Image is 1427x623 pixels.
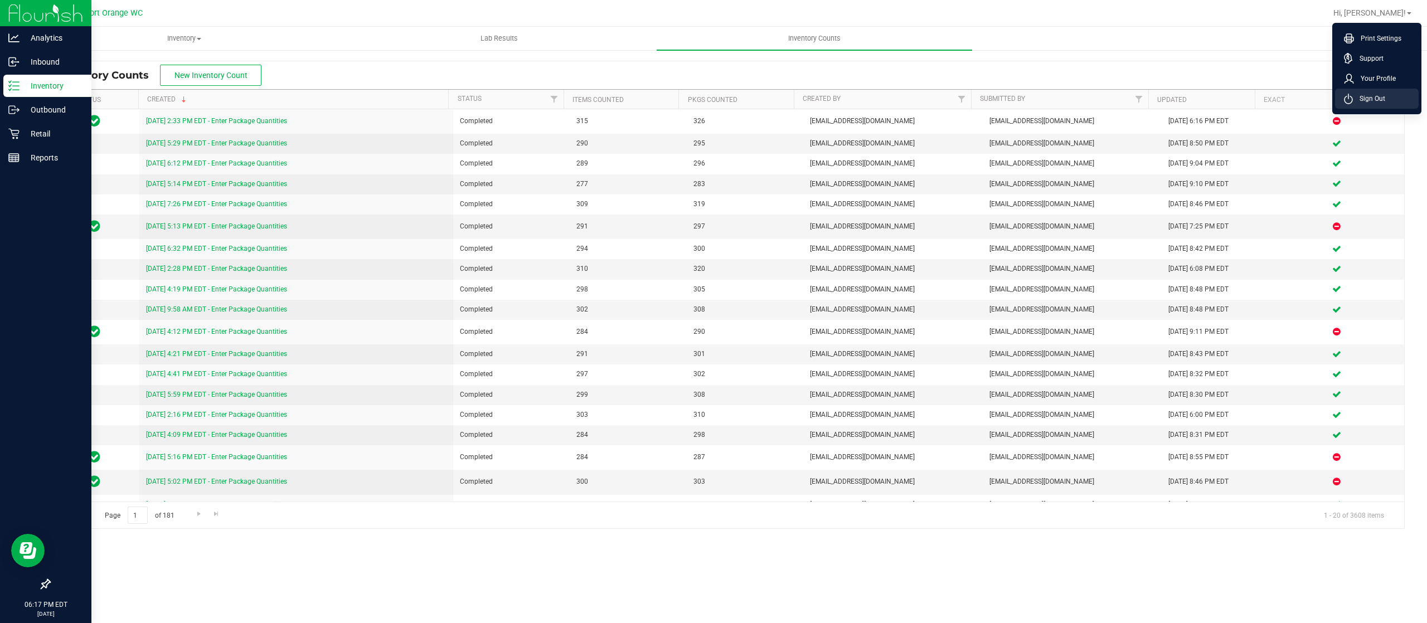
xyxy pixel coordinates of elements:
span: [EMAIL_ADDRESS][DOMAIN_NAME] [810,390,976,400]
span: 298 [693,430,797,440]
span: 277 [576,179,679,189]
a: Status [458,95,482,103]
span: Completed [460,179,563,189]
div: [DATE] 8:55 PM EDT [1168,452,1263,463]
span: In Sync [89,218,100,234]
span: [EMAIL_ADDRESS][DOMAIN_NAME] [810,349,976,359]
span: Support [1353,53,1384,64]
div: [DATE] 8:48 PM EDT [1168,304,1263,315]
span: 301 [693,349,797,359]
a: Lab Results [342,27,657,50]
span: 298 [576,284,679,295]
a: [DATE] 4:12 PM EDT - Enter Package Quantities [146,328,287,335]
span: 308 [693,304,797,315]
span: 291 [576,349,679,359]
span: Completed [460,410,563,420]
span: 284 [576,430,679,440]
span: 297 [576,369,679,379]
span: Hi, [PERSON_NAME]! [1333,8,1406,17]
span: [EMAIL_ADDRESS][DOMAIN_NAME] [989,284,1156,295]
span: Lab Results [465,33,533,43]
span: Completed [460,304,563,315]
span: In Sync [89,113,100,129]
p: Outbound [20,103,86,116]
span: [EMAIL_ADDRESS][DOMAIN_NAME] [810,116,976,126]
span: 290 [576,138,679,149]
span: [EMAIL_ADDRESS][DOMAIN_NAME] [810,138,976,149]
a: Go to the last page [208,507,225,522]
span: Completed [460,499,563,510]
span: [EMAIL_ADDRESS][DOMAIN_NAME] [989,390,1156,400]
div: [DATE] 7:25 PM EDT [1168,221,1263,232]
div: [DATE] 8:42 PM EDT [1168,244,1263,254]
span: [EMAIL_ADDRESS][DOMAIN_NAME] [989,452,1156,463]
a: [DATE] 7:26 PM EDT - Enter Package Quantities [146,200,287,208]
a: [DATE] 5:13 PM EDT - Enter Package Quantities [146,222,287,230]
span: [EMAIL_ADDRESS][DOMAIN_NAME] [810,221,976,232]
span: [EMAIL_ADDRESS][DOMAIN_NAME] [989,410,1156,420]
span: [EMAIL_ADDRESS][DOMAIN_NAME] [989,244,1156,254]
div: [DATE] 8:32 PM EDT [1168,499,1263,510]
span: [EMAIL_ADDRESS][DOMAIN_NAME] [989,430,1156,440]
span: [EMAIL_ADDRESS][DOMAIN_NAME] [989,116,1156,126]
span: [EMAIL_ADDRESS][DOMAIN_NAME] [810,499,976,510]
span: 295 [693,138,797,149]
span: Completed [460,158,563,169]
inline-svg: Reports [8,152,20,163]
span: [EMAIL_ADDRESS][DOMAIN_NAME] [810,430,976,440]
span: Completed [460,349,563,359]
span: 294 [576,244,679,254]
div: [DATE] 8:50 PM EDT [1168,138,1263,149]
span: 296 [693,158,797,169]
a: [DATE] 6:12 PM EDT - Enter Package Quantities [146,159,287,167]
span: In Sync [89,449,100,465]
span: 310 [693,410,797,420]
p: Inventory [20,79,86,93]
span: New Inventory Count [174,71,247,80]
span: [EMAIL_ADDRESS][DOMAIN_NAME] [810,304,976,315]
iframe: Resource center [11,534,45,567]
span: [EMAIL_ADDRESS][DOMAIN_NAME] [989,199,1156,210]
a: Filter [1130,90,1148,109]
span: Completed [460,452,563,463]
span: 297 [693,221,797,232]
span: 283 [693,179,797,189]
span: 299 [576,390,679,400]
span: Completed [460,264,563,274]
span: 308 [693,390,797,400]
a: Items Counted [572,96,624,104]
span: Completed [460,221,563,232]
span: [EMAIL_ADDRESS][DOMAIN_NAME] [989,304,1156,315]
span: 291 [576,221,679,232]
span: [EMAIL_ADDRESS][DOMAIN_NAME] [989,369,1156,379]
a: [DATE] 5:29 PM EDT - Enter Package Quantities [146,139,287,147]
span: 303 [693,476,797,487]
p: Inbound [20,55,86,69]
a: Updated [1157,96,1187,104]
a: [DATE] 9:58 AM EDT - Enter Package Quantities [146,305,287,313]
span: In Sync [89,474,100,489]
div: [DATE] 6:08 PM EDT [1168,264,1263,274]
span: 319 [693,199,797,210]
a: Filter [953,90,971,109]
p: Retail [20,127,86,140]
div: [DATE] 9:04 PM EDT [1168,158,1263,169]
span: Completed [460,284,563,295]
div: [DATE] 8:30 PM EDT [1168,390,1263,400]
a: [DATE] 4:19 PM EDT - Enter Package Quantities [146,285,287,293]
span: [EMAIL_ADDRESS][DOMAIN_NAME] [810,264,976,274]
span: Completed [460,430,563,440]
p: 06:17 PM EDT [5,600,86,610]
inline-svg: Retail [8,128,20,139]
span: In Sync [89,324,100,339]
span: Completed [460,199,563,210]
a: Inventory Counts [657,27,972,50]
span: 284 [576,452,679,463]
span: 310 [576,264,679,274]
div: [DATE] 8:43 PM EDT [1168,349,1263,359]
a: [DATE] 4:09 PM EDT - Enter Package Quantities [146,431,287,439]
span: [EMAIL_ADDRESS][DOMAIN_NAME] [989,476,1156,487]
span: Completed [460,138,563,149]
th: Exact [1255,90,1387,109]
a: [DATE] 6:32 PM EDT - Enter Package Quantities [146,245,287,252]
